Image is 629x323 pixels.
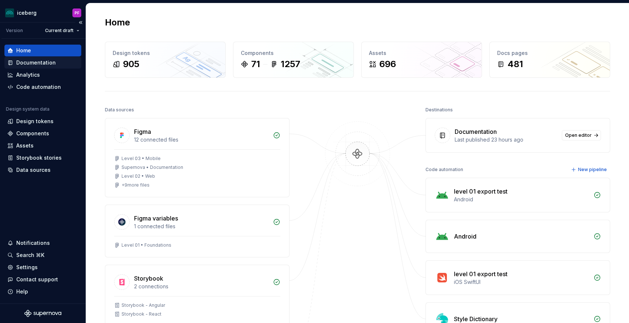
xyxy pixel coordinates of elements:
div: Code automation [425,164,463,175]
div: Data sources [16,166,51,174]
a: Components [4,128,81,139]
button: Search ⌘K [4,249,81,261]
a: Design tokens905 [105,42,226,78]
a: Components711257 [233,42,354,78]
div: + 9 more files [122,182,150,188]
div: Documentation [455,127,497,136]
div: Figma [134,127,151,136]
a: Figma variables1 connected filesLevel 01 • Foundations [105,205,290,257]
div: Supernova • Documentation [122,164,183,170]
div: Level 01 • Foundations [122,242,171,248]
div: Design tokens [113,49,218,57]
div: Destinations [425,105,453,115]
button: icebergPF [1,5,84,21]
div: iceberg [17,9,37,17]
div: Storybook - React [122,311,161,317]
div: Analytics [16,71,40,79]
div: Level 02 • Web [122,173,155,179]
div: Storybook [134,274,163,283]
div: Components [241,49,346,57]
span: Open editor [565,132,592,138]
div: Help [16,288,28,295]
div: Settings [16,264,38,271]
div: Notifications [16,239,50,247]
a: Data sources [4,164,81,176]
a: Assets [4,140,81,152]
div: Storybook stories [16,154,62,161]
div: Version [6,28,23,34]
div: Design tokens [16,118,54,125]
div: Code automation [16,83,61,91]
a: Documentation [4,57,81,69]
div: Docs pages [497,49,602,57]
button: Notifications [4,237,81,249]
img: 418c6d47-6da6-4103-8b13-b5999f8989a1.png [5,8,14,17]
a: Home [4,45,81,56]
div: 71 [251,58,260,70]
span: New pipeline [578,167,607,173]
button: Current draft [42,25,83,36]
span: Current draft [45,28,74,34]
button: Help [4,286,81,298]
a: Open editor [562,130,601,140]
div: Figma variables [134,214,178,223]
div: Components [16,130,49,137]
div: 2 connections [134,283,269,290]
button: Collapse sidebar [75,17,86,28]
a: Storybook stories [4,152,81,164]
div: Android [454,232,476,241]
div: Home [16,47,31,54]
div: 905 [123,58,139,70]
div: level 01 export test [454,270,507,278]
div: Documentation [16,59,56,66]
button: Contact support [4,274,81,285]
a: Figma12 connected filesLevel 03 • MobileSupernova • DocumentationLevel 02 • Web+9more files [105,118,290,197]
a: Analytics [4,69,81,81]
div: PF [75,10,79,16]
div: 696 [379,58,396,70]
div: iOS SwiftUI [454,278,589,286]
div: Assets [369,49,474,57]
a: Docs pages481 [489,42,610,78]
h2: Home [105,17,130,28]
div: Last published 23 hours ago [455,136,557,143]
div: 1257 [281,58,300,70]
div: Assets [16,142,34,149]
div: Search ⌘K [16,251,44,259]
div: level 01 export test [454,187,507,196]
div: Design system data [6,106,49,112]
div: 1 connected files [134,223,269,230]
button: New pipeline [569,164,610,175]
div: Data sources [105,105,134,115]
div: Android [454,196,589,203]
div: Storybook - Angular [122,302,165,308]
svg: Supernova Logo [24,310,61,317]
a: Assets696 [361,42,482,78]
div: Contact support [16,276,58,283]
div: Level 03 • Mobile [122,156,161,161]
a: Code automation [4,81,81,93]
div: 481 [507,58,523,70]
a: Settings [4,261,81,273]
div: 12 connected files [134,136,269,143]
a: Design tokens [4,115,81,127]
